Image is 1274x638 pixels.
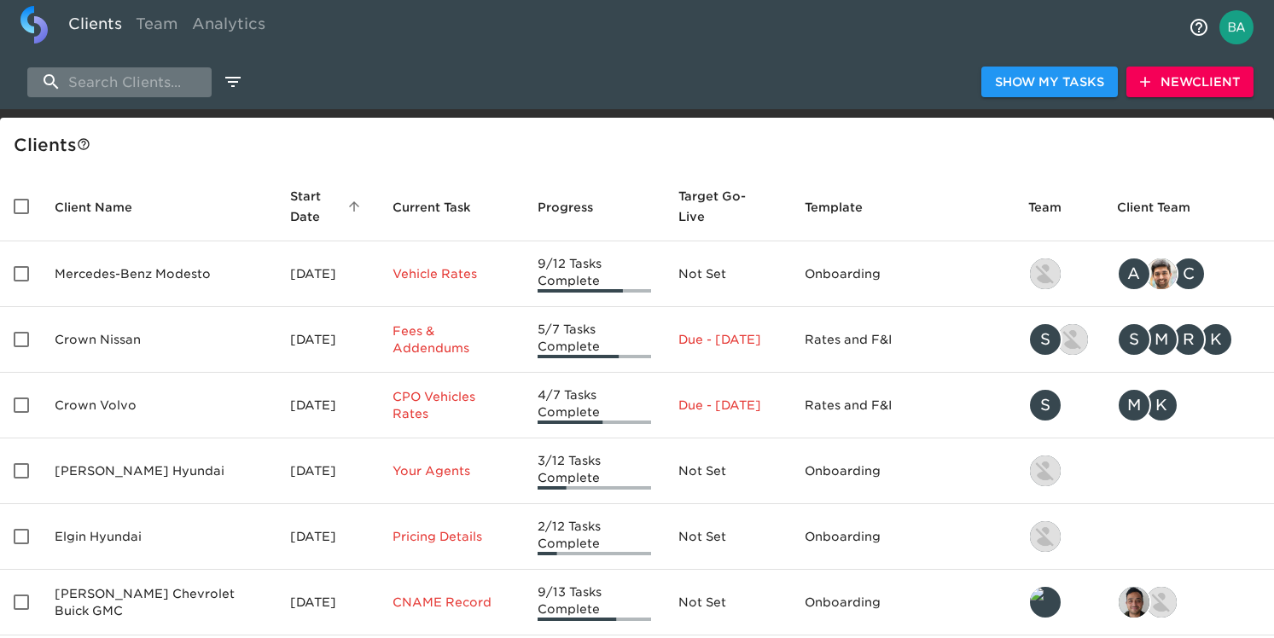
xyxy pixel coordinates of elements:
td: Onboarding [791,570,1015,635]
td: Not Set [665,504,791,570]
td: [DATE] [276,373,380,438]
span: Show My Tasks [995,72,1104,93]
div: kevin.lo@roadster.com [1028,257,1090,291]
div: S [1028,322,1062,357]
span: Client Name [55,197,154,217]
td: 5/7 Tasks Complete [524,307,665,373]
td: 9/13 Tasks Complete [524,570,665,635]
span: Start Date [290,186,366,227]
td: Onboarding [791,241,1015,307]
img: leland@roadster.com [1030,587,1061,618]
td: Onboarding [791,438,1015,504]
a: Clients [61,6,129,48]
td: Crown Volvo [41,373,276,438]
img: logo [20,6,48,43]
div: R [1172,322,1206,357]
span: Team [1028,197,1084,217]
div: K [1199,322,1233,357]
td: Onboarding [791,504,1015,570]
div: mcooley@crowncars.com, kwilson@crowncars.com [1117,388,1260,422]
button: notifications [1178,7,1219,48]
div: kevin.lo@roadster.com [1028,454,1090,488]
img: Profile [1219,10,1254,44]
span: Progress [538,197,615,217]
div: A [1117,257,1151,291]
button: edit [218,67,247,96]
div: S [1028,388,1062,422]
td: Mercedes-Benz Modesto [41,241,276,307]
img: kevin.lo@roadster.com [1030,455,1061,486]
img: nikko.foster@roadster.com [1146,587,1177,618]
img: kevin.lo@roadster.com [1030,258,1061,289]
td: Crown Nissan [41,307,276,373]
div: M [1117,388,1151,422]
div: sparent@crowncars.com, mcooley@crowncars.com, rrobins@crowncars.com, kwilson@crowncars.com [1117,322,1260,357]
td: 3/12 Tasks Complete [524,438,665,504]
td: [DATE] [276,307,380,373]
td: 9/12 Tasks Complete [524,241,665,307]
span: Current Task [393,197,493,217]
div: C [1172,257,1206,291]
td: Rates and F&I [791,373,1015,438]
td: Not Set [665,241,791,307]
td: [DATE] [276,504,380,570]
span: Current Task [393,197,471,217]
td: [PERSON_NAME] Chevrolet Buick GMC [41,570,276,635]
td: [DATE] [276,438,380,504]
p: Due - [DATE] [678,331,777,348]
div: Client s [14,131,1267,159]
p: Vehicle Rates [393,265,510,282]
td: Elgin Hyundai [41,504,276,570]
div: S [1117,322,1151,357]
td: Not Set [665,438,791,504]
span: Calculated based on the start date and the duration of all Tasks contained in this Hub. [678,186,755,227]
td: [PERSON_NAME] Hyundai [41,438,276,504]
input: search [27,67,212,97]
span: Client Team [1117,197,1213,217]
a: Analytics [185,6,272,48]
img: sandeep@simplemnt.com [1146,258,1177,289]
div: angelique.nurse@roadster.com, sandeep@simplemnt.com, clayton.mandel@roadster.com [1117,257,1260,291]
span: Target Go-Live [678,186,777,227]
p: Due - [DATE] [678,397,777,414]
button: Show My Tasks [981,67,1118,98]
p: Fees & Addendums [393,322,510,357]
td: 4/7 Tasks Complete [524,373,665,438]
div: savannah@roadster.com [1028,388,1090,422]
button: NewClient [1126,67,1254,98]
span: Template [805,197,885,217]
p: CPO Vehicles Rates [393,388,510,422]
img: austin@roadster.com [1057,324,1088,355]
img: sai@simplemnt.com [1119,587,1149,618]
td: [DATE] [276,570,380,635]
td: [DATE] [276,241,380,307]
svg: This is a list of all of your clients and clients shared with you [77,137,90,151]
td: Rates and F&I [791,307,1015,373]
p: Your Agents [393,462,510,479]
td: 2/12 Tasks Complete [524,504,665,570]
p: Pricing Details [393,528,510,545]
div: savannah@roadster.com, austin@roadster.com [1028,322,1090,357]
div: leland@roadster.com [1028,585,1090,619]
img: kevin.lo@roadster.com [1030,521,1061,552]
div: sai@simplemnt.com, nikko.foster@roadster.com [1117,585,1260,619]
div: K [1144,388,1178,422]
div: M [1144,322,1178,357]
div: kevin.lo@roadster.com [1028,519,1090,554]
a: Team [129,6,185,48]
p: CNAME Record [393,594,510,611]
td: Not Set [665,570,791,635]
span: New Client [1140,72,1240,93]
